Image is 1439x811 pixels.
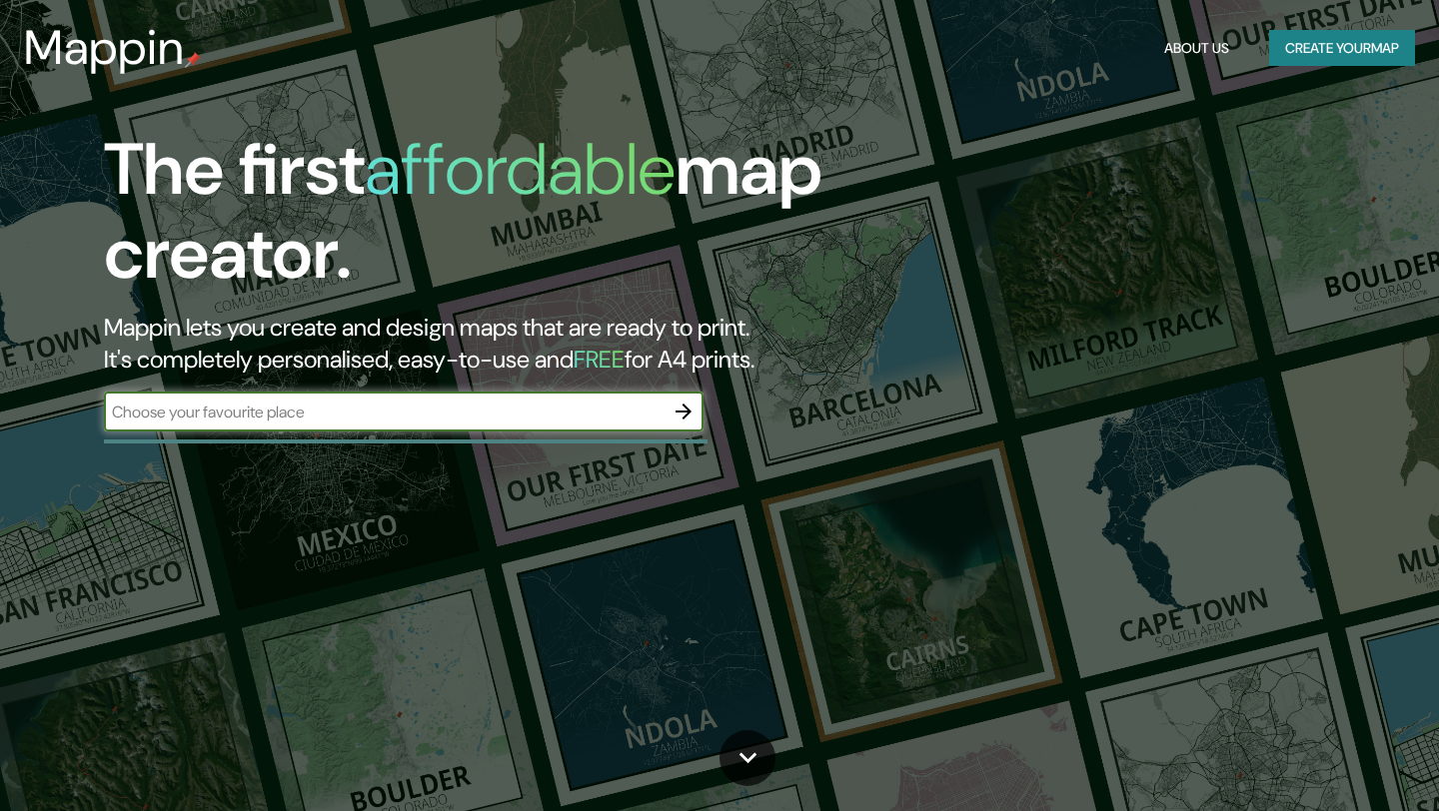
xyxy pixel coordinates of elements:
[185,52,201,68] img: mappin-pin
[1269,30,1415,67] button: Create yourmap
[1156,30,1237,67] button: About Us
[104,312,823,376] h2: Mappin lets you create and design maps that are ready to print. It's completely personalised, eas...
[365,123,676,216] h1: affordable
[574,344,625,375] h5: FREE
[104,128,823,312] h1: The first map creator.
[24,20,185,76] h3: Mappin
[104,401,664,423] input: Choose your favourite place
